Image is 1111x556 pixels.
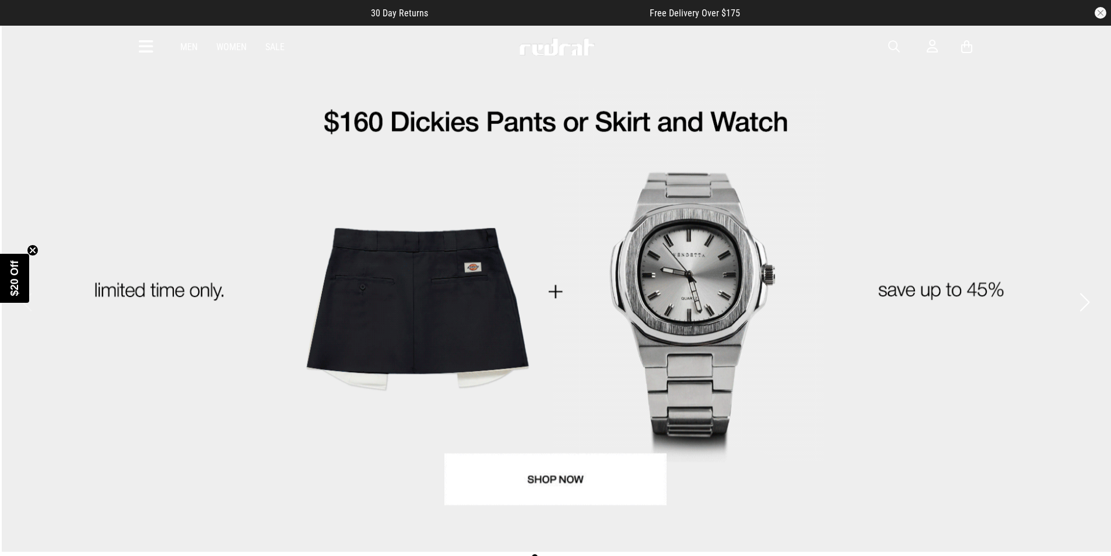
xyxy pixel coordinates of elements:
button: Next slide [1077,289,1092,315]
a: Men [180,41,198,53]
button: Close teaser [27,244,38,256]
span: 30 Day Returns [371,8,428,19]
a: Women [216,41,247,53]
a: Sale [265,41,285,53]
img: Redrat logo [518,38,595,55]
span: Free Delivery Over $175 [650,8,740,19]
iframe: Customer reviews powered by Trustpilot [451,7,626,19]
span: $20 Off [9,260,20,296]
